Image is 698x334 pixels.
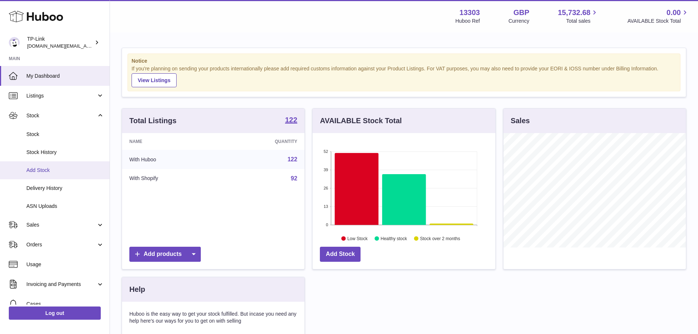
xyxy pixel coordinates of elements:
[420,236,460,241] text: Stock over 2 months
[9,307,101,320] a: Log out
[122,133,221,150] th: Name
[26,131,104,138] span: Stock
[320,247,361,262] a: Add Stock
[324,186,328,190] text: 26
[132,65,676,87] div: If you're planning on sending your products internationally please add required customs informati...
[26,92,96,99] span: Listings
[455,18,480,25] div: Huboo Ref
[129,247,201,262] a: Add products
[666,8,681,18] span: 0.00
[26,203,104,210] span: ASN Uploads
[558,8,599,25] a: 15,732.68 Total sales
[26,261,104,268] span: Usage
[459,8,480,18] strong: 13303
[26,73,104,80] span: My Dashboard
[320,116,402,126] h3: AVAILABLE Stock Total
[288,156,298,162] a: 122
[381,236,407,241] text: Healthy stock
[129,116,177,126] h3: Total Listings
[627,18,689,25] span: AVAILABLE Stock Total
[26,185,104,192] span: Delivery History
[26,221,96,228] span: Sales
[9,37,20,48] img: purchase.uk@tp-link.com
[324,204,328,209] text: 13
[221,133,305,150] th: Quantity
[26,167,104,174] span: Add Stock
[122,150,221,169] td: With Huboo
[324,168,328,172] text: 39
[511,116,530,126] h3: Sales
[566,18,599,25] span: Total sales
[27,43,146,49] span: [DOMAIN_NAME][EMAIL_ADDRESS][DOMAIN_NAME]
[324,149,328,154] text: 52
[291,175,298,181] a: 92
[122,169,221,188] td: With Shopify
[347,236,368,241] text: Low Stock
[26,149,104,156] span: Stock History
[558,8,590,18] span: 15,732.68
[26,241,96,248] span: Orders
[26,281,96,288] span: Invoicing and Payments
[26,301,104,308] span: Cases
[627,8,689,25] a: 0.00 AVAILABLE Stock Total
[129,285,145,294] h3: Help
[509,18,529,25] div: Currency
[326,223,328,227] text: 0
[129,311,297,324] p: Huboo is the easy way to get your stock fulfilled. But incase you need any help here's our ways f...
[26,112,96,119] span: Stock
[285,116,297,125] a: 122
[285,116,297,124] strong: 122
[27,36,93,49] div: TP-Link
[132,73,177,87] a: View Listings
[513,8,529,18] strong: GBP
[132,58,676,65] strong: Notice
